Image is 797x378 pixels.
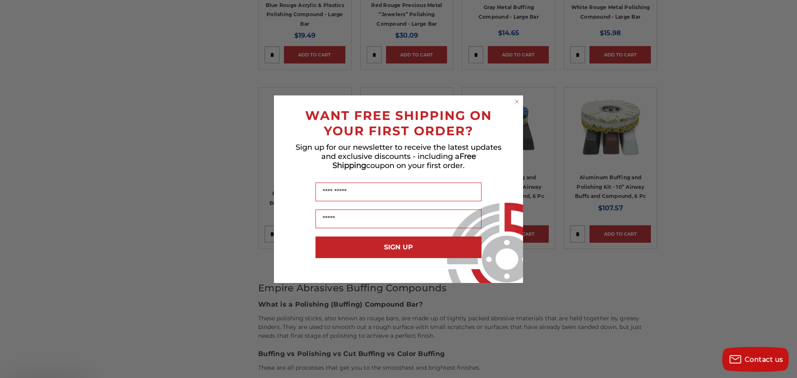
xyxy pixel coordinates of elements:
[513,98,521,106] button: Close dialog
[332,152,476,170] span: Free Shipping
[296,143,501,170] span: Sign up for our newsletter to receive the latest updates and exclusive discounts - including a co...
[315,210,482,228] input: Email
[745,356,783,363] span: Contact us
[305,108,492,139] span: WANT FREE SHIPPING ON YOUR FIRST ORDER?
[722,347,789,372] button: Contact us
[315,237,482,258] button: SIGN UP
